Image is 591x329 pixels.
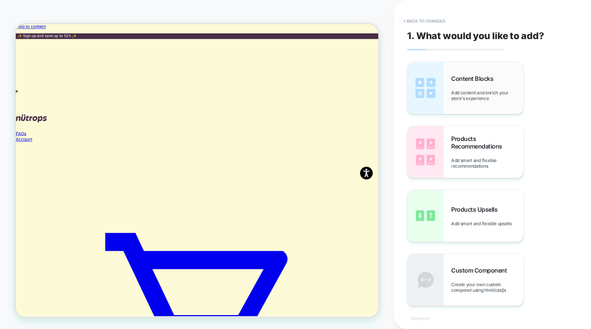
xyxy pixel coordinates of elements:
span: 1. What would you like to add? [407,30,544,41]
span: Add smart and flexible upsells [451,221,515,226]
span: Products Upsells [451,206,501,213]
span: Create your own custom componet using html/css/js [451,282,523,293]
span: ✨ Sign up and save up to 52% ✨ [2,12,81,18]
span: Add smart and flexible recommendations [451,158,523,169]
span: Custom Component [451,267,511,274]
span: Content Blocks [451,75,497,82]
span: Products Recommendations [451,135,523,150]
button: < Back to changes [400,15,449,27]
span: Add content and enrich your store's experience [451,90,523,101]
